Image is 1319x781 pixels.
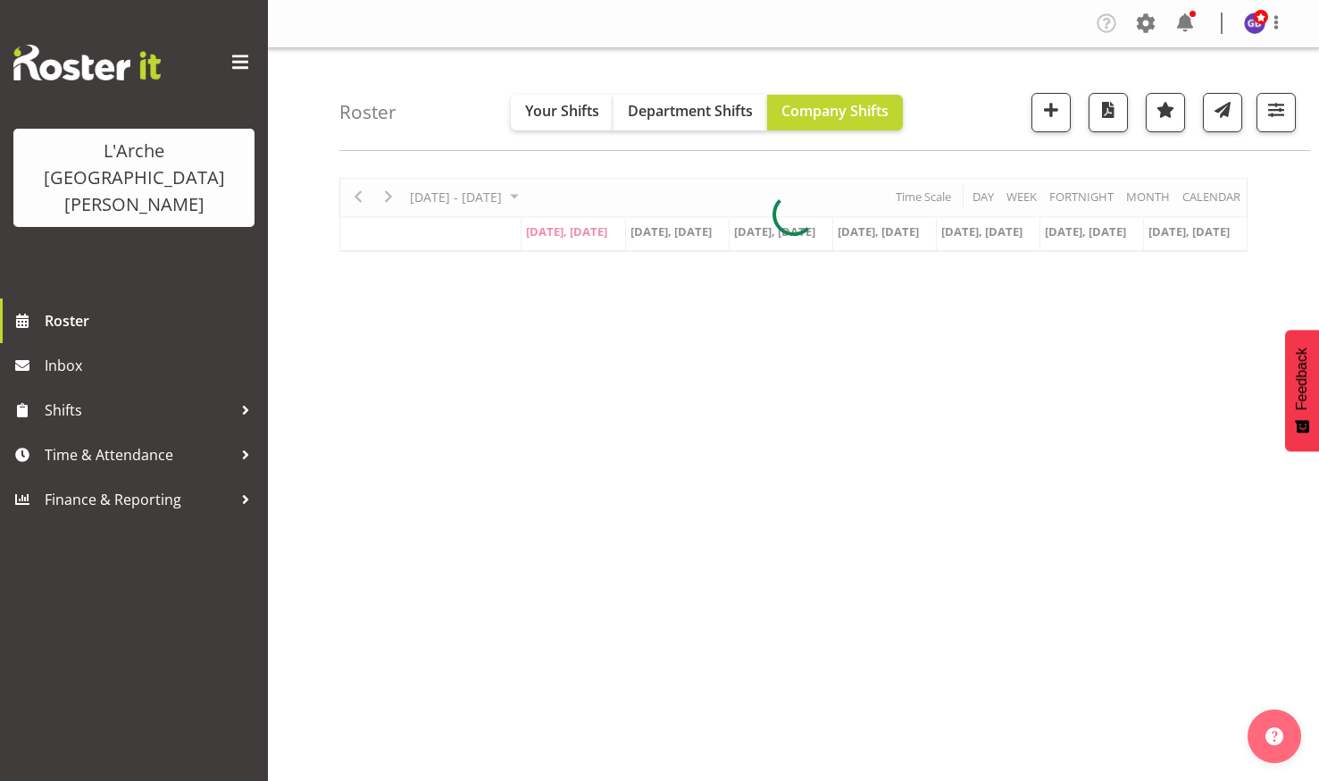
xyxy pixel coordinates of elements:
span: Feedback [1294,348,1310,410]
span: Department Shifts [628,101,753,121]
span: Your Shifts [525,101,599,121]
span: Company Shifts [781,101,889,121]
button: Highlight an important date within the roster. [1146,93,1185,132]
button: Send a list of all shifts for the selected filtered period to all rostered employees. [1203,93,1242,132]
button: Your Shifts [511,95,614,130]
span: Finance & Reporting [45,486,232,513]
img: gillian-bradshaw10168.jpg [1244,13,1265,34]
button: Company Shifts [767,95,903,130]
button: Filter Shifts [1256,93,1296,132]
span: Shifts [45,397,232,424]
span: Time & Attendance [45,441,232,468]
button: Feedback - Show survey [1285,330,1319,451]
img: Rosterit website logo [13,45,161,80]
h4: Roster [339,102,397,122]
span: Roster [45,307,259,334]
button: Download a PDF of the roster according to the set date range. [1089,93,1128,132]
span: Inbox [45,352,259,379]
img: help-xxl-2.png [1265,727,1283,745]
div: L'Arche [GEOGRAPHIC_DATA][PERSON_NAME] [31,138,237,218]
button: Add a new shift [1031,93,1071,132]
button: Department Shifts [614,95,767,130]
